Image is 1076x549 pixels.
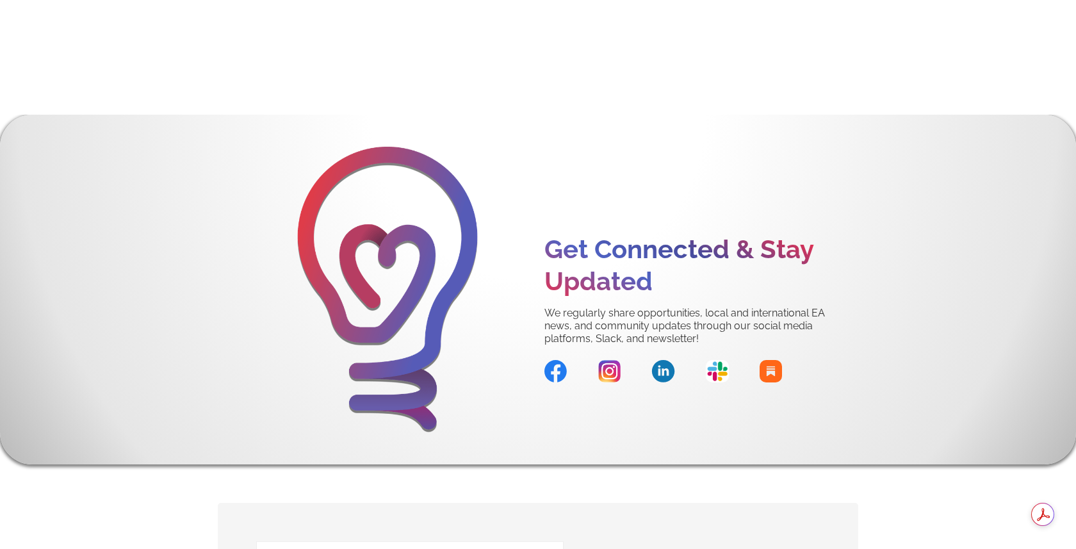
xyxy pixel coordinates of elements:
p: We regularly share opportunities, local and international EA news, and community updates through ... [544,307,833,345]
img: Playful Facebook Icon [544,360,567,382]
div: Get Connected & Stay Updated [544,233,833,297]
img: Playful Linkedin Icon [651,360,674,382]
